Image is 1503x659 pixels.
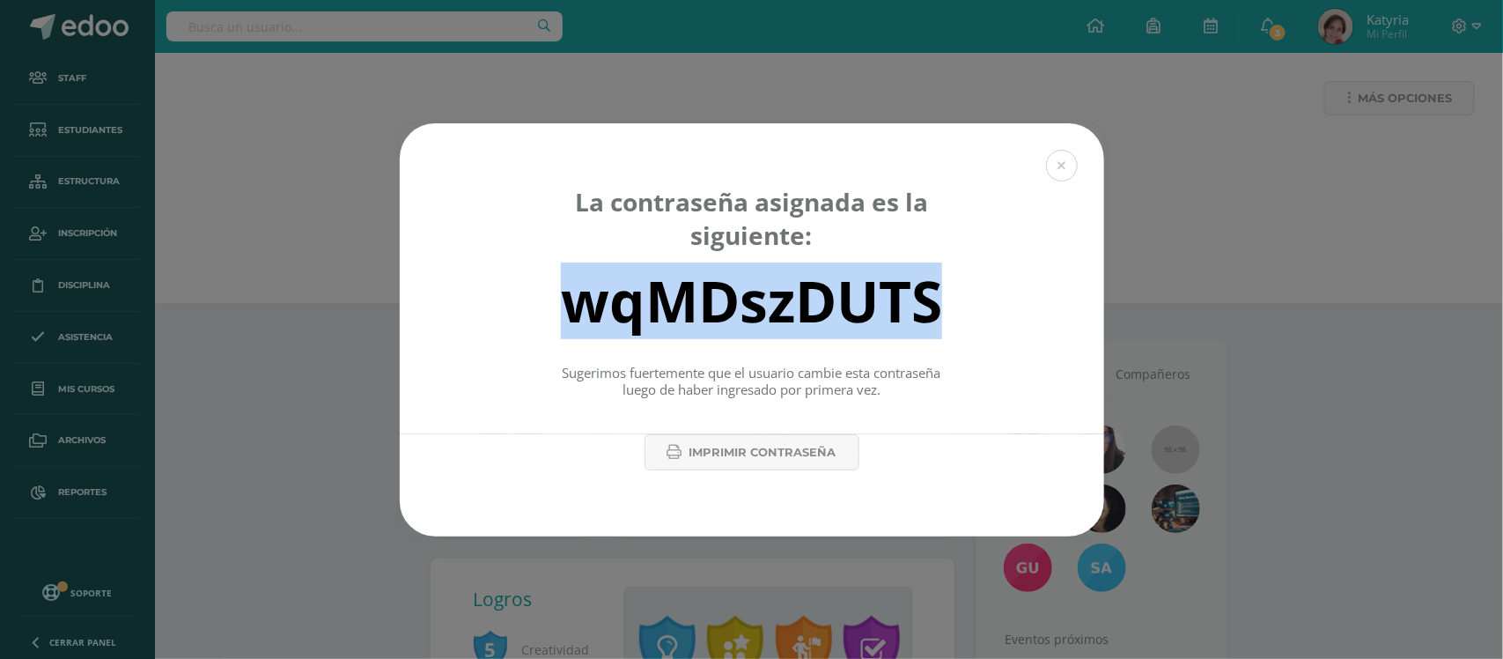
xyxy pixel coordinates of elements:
p: Sugerimos fuertemente que el usuario cambie esta contraseña luego de haber ingresado por primera ... [556,365,947,399]
button: Imprimir contraseña [645,434,859,470]
div: La contraseña asignada es la siguiente: [556,185,947,252]
button: Close (Esc) [1046,150,1078,181]
div: wqMDszDUTS [561,263,942,339]
span: Imprimir contraseña [689,436,836,469]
